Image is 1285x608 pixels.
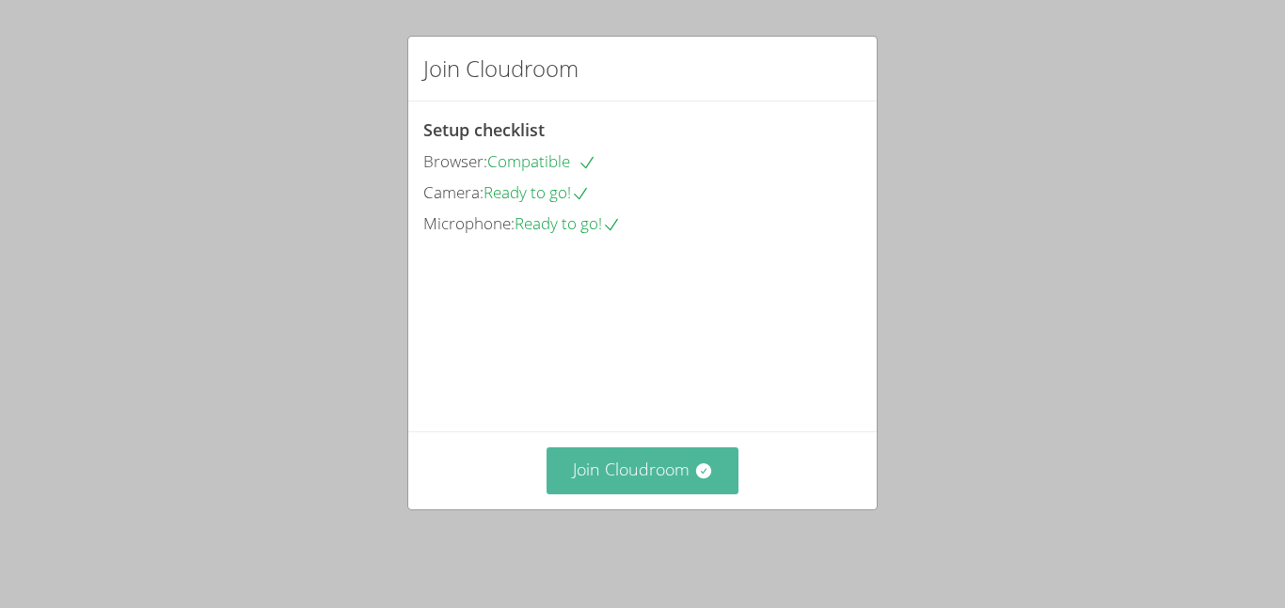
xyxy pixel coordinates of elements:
span: Camera: [423,181,484,203]
span: Microphone: [423,212,515,234]
span: Ready to go! [515,212,621,234]
span: Setup checklist [423,118,545,141]
span: Ready to go! [484,181,590,203]
button: Join Cloudroom [547,447,739,493]
span: Compatible [487,150,596,172]
span: Browser: [423,150,487,172]
h2: Join Cloudroom [423,52,579,86]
